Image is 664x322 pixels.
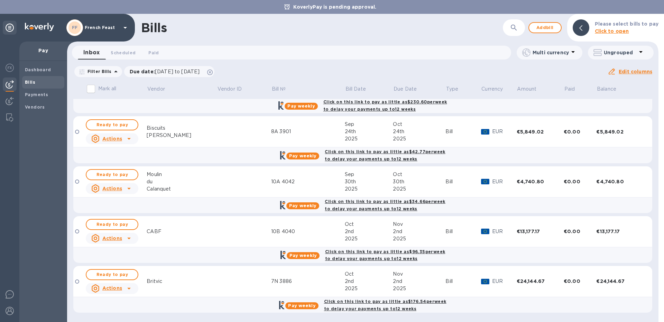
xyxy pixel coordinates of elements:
div: €24,144.67 [517,278,564,285]
div: Britvic [147,278,217,285]
b: Vendors [25,104,45,110]
p: Balance [597,85,616,93]
div: Oct [393,121,445,128]
p: Currency [481,85,503,93]
b: Click on this link to pay as little as $176.54 per week to delay your payments up to 12 weeks [324,299,446,311]
p: Vendor [147,85,165,93]
span: Bill № [272,85,295,93]
div: 10B 4040 [271,228,345,235]
b: Pay weekly [288,303,315,308]
div: CABF [147,228,217,235]
button: Ready to pay [86,219,138,230]
div: 2025 [345,235,393,242]
div: €5,849.02 [517,128,564,135]
b: Click on this link to pay as little as $230.60 per week to delay your payments up to 12 weeks [323,99,447,112]
p: EUR [492,178,517,185]
p: EUR [492,128,517,135]
div: 2025 [393,285,445,292]
p: EUR [492,278,517,285]
p: Due Date [394,85,417,93]
div: du [147,178,217,185]
p: Ungrouped [604,49,637,56]
b: Click on this link to pay as little as $96.35 per week to delay your payments up to 12 weeks [325,249,445,261]
div: €0.00 [564,228,596,235]
span: Inbox [83,48,100,57]
div: €4,740.80 [517,178,564,185]
button: Addbill [528,22,562,33]
span: Vendor [147,85,174,93]
div: 24th [393,128,445,135]
b: Dashboard [25,67,51,72]
span: Ready to pay [92,121,132,129]
h1: Bills [141,20,167,35]
button: Ready to pay [86,119,138,130]
div: 7N 3886 [271,278,345,285]
span: Type [446,85,468,93]
div: Biscuits [147,125,217,132]
span: Vendor ID [218,85,251,93]
b: Pay weekly [289,253,317,258]
div: Oct [393,171,445,178]
div: €5,849.02 [596,128,643,135]
button: Ready to pay [86,169,138,180]
b: Pay weekly [289,153,316,158]
p: Mark all [98,85,116,92]
div: €4,740.80 [596,178,643,185]
p: Bill Date [345,85,366,93]
div: €13,177.17 [596,228,643,235]
div: Bill [445,228,481,235]
div: Sep [345,121,393,128]
u: Actions [102,136,122,141]
u: Edit columns [619,69,652,74]
p: Filter Bills [85,68,112,74]
div: Bill [445,178,481,185]
div: Unpin categories [3,21,17,35]
span: Ready to pay [92,171,132,179]
span: Paid [564,85,584,93]
p: Amount [517,85,536,93]
div: Nov [393,270,445,278]
p: EUR [492,228,517,235]
span: Scheduled [111,49,136,56]
div: Sep [345,171,393,178]
div: 2025 [393,185,445,193]
div: Nov [393,221,445,228]
p: KoverlyPay is pending approval. [290,3,380,10]
p: Due date : [130,68,203,75]
div: 2nd [345,278,393,285]
div: Oct [345,270,393,278]
div: 2025 [345,135,393,142]
b: Click on this link to pay as little as $42.77 per week to delay your payments up to 12 weeks [325,149,445,162]
span: Due Date [394,85,426,93]
p: Bill № [272,85,286,93]
div: 2nd [345,228,393,235]
p: French Feast [85,25,119,30]
div: 2025 [345,185,393,193]
div: 2025 [393,235,445,242]
div: 30th [393,178,445,185]
b: Payments [25,92,48,97]
div: Calanquet [147,185,217,193]
b: Please select bills to pay [595,21,658,27]
b: Pay weekly [289,203,316,208]
img: Logo [25,23,54,31]
span: Ready to pay [92,270,132,279]
div: 24th [345,128,393,135]
div: Oct [345,221,393,228]
div: Bill [445,128,481,135]
div: Bill [445,278,481,285]
div: 8A 3901 [271,128,345,135]
b: Bills [25,80,35,85]
b: Click to open [595,28,629,34]
p: Vendor ID [218,85,242,93]
u: Actions [102,186,122,191]
b: FF [72,25,78,30]
div: 2nd [393,228,445,235]
span: Add bill [535,24,555,32]
div: Due date:[DATE] to [DATE] [124,66,215,77]
u: Actions [102,236,122,241]
div: €0.00 [564,278,596,285]
p: Type [446,85,459,93]
p: Paid [564,85,575,93]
